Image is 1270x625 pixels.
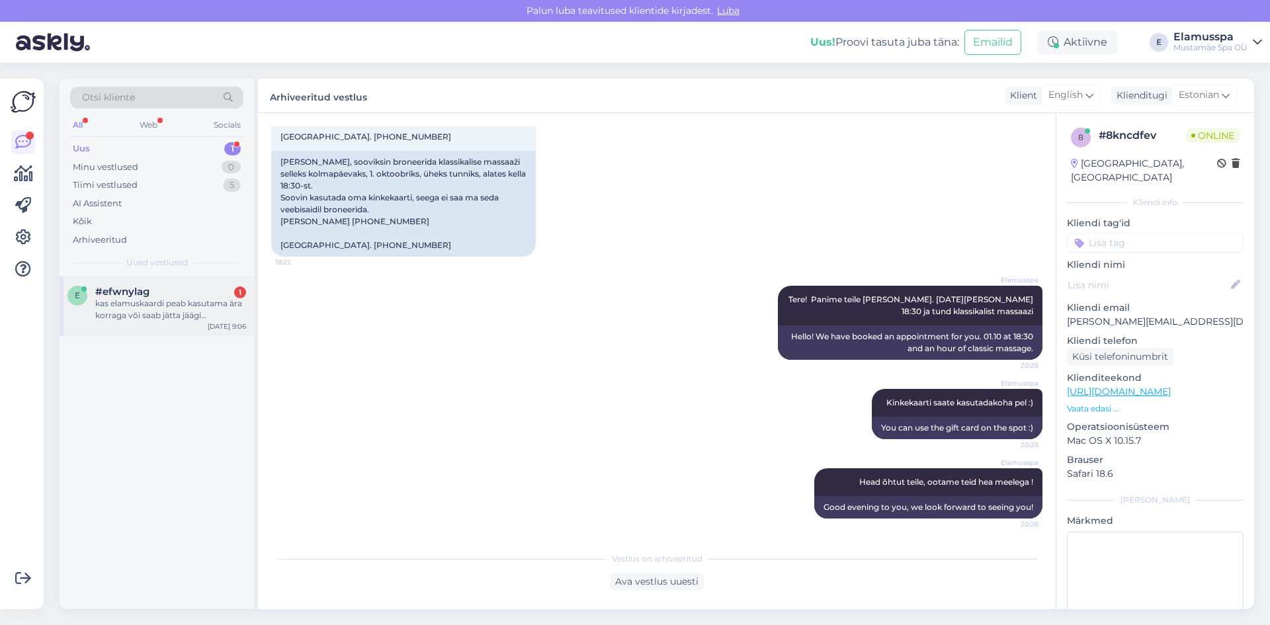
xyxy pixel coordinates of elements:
[788,294,1035,316] span: Tere! Panime teile [PERSON_NAME]. [DATE][PERSON_NAME] 18:30 ja tund klassikalist massaazi
[810,36,835,48] b: Uus!
[75,290,80,300] span: e
[275,257,325,267] span: 18:22
[224,142,241,155] div: 1
[82,91,135,104] span: Otsi kliente
[95,298,246,321] div: kas elamuskaardi peab kasutama ära korraga või saab jätta jäägi [PERSON_NAME] hiljem kasutada?
[270,87,367,104] label: Arhiveeritud vestlus
[1067,371,1244,385] p: Klienditeekond
[989,519,1038,529] span: 20:26
[1067,403,1244,415] p: Vaata edasi ...
[1186,128,1240,143] span: Online
[859,477,1033,487] span: Head õhtut teile, ootame teid hea meelega !
[810,34,959,50] div: Proovi tasuta juba täna:
[1099,128,1186,144] div: # 8kncdfev
[70,116,85,134] div: All
[1179,88,1219,103] span: Estonian
[1067,348,1173,366] div: Küsi telefoninumbrit
[1067,434,1244,448] p: Mac OS X 10.15.7
[73,179,138,192] div: Tiimi vestlused
[11,89,36,114] img: Askly Logo
[1067,315,1244,329] p: [PERSON_NAME][EMAIL_ADDRESS][DOMAIN_NAME]
[989,275,1038,285] span: Elamusspa
[222,161,241,174] div: 0
[1078,132,1083,142] span: 8
[73,233,127,247] div: Arhiveeritud
[1067,196,1244,208] div: Kliendi info
[989,378,1038,388] span: Elamusspa
[73,215,92,228] div: Kõik
[989,360,1038,370] span: 20:25
[989,440,1038,450] span: 20:25
[73,161,138,174] div: Minu vestlused
[1067,216,1244,230] p: Kliendi tag'id
[1037,30,1118,54] div: Aktiivne
[872,417,1042,439] div: You can use the gift card on the spot :)
[1067,467,1244,481] p: Safari 18.6
[1067,258,1244,272] p: Kliendi nimi
[223,179,241,192] div: 5
[208,321,246,331] div: [DATE] 9:06
[1068,278,1228,292] input: Lisa nimi
[713,5,743,17] span: Luba
[1173,42,1248,53] div: Mustamäe Spa OÜ
[814,496,1042,519] div: Good evening to you, we look forward to seeing you!
[964,30,1021,55] button: Emailid
[1067,420,1244,434] p: Operatsioonisüsteem
[1067,334,1244,348] p: Kliendi telefon
[1067,494,1244,506] div: [PERSON_NAME]
[989,458,1038,468] span: Elamusspa
[886,397,1033,407] span: Kinkekaarti saate kasutadakoha pel :)
[1173,32,1248,42] div: Elamusspa
[95,286,149,298] span: #efwnylag
[1067,233,1244,253] input: Lisa tag
[1067,514,1244,528] p: Märkmed
[1067,301,1244,315] p: Kliendi email
[1067,386,1171,397] a: [URL][DOMAIN_NAME]
[137,116,160,134] div: Web
[1071,157,1217,185] div: [GEOGRAPHIC_DATA], [GEOGRAPHIC_DATA]
[73,142,90,155] div: Uus
[1111,89,1167,103] div: Klienditugi
[610,573,704,591] div: Ava vestlus uuesti
[271,151,536,257] div: [PERSON_NAME], sooviksin broneerida klassikalise massaaži selleks kolmapäevaks, 1. oktoobriks, üh...
[1005,89,1037,103] div: Klient
[73,197,122,210] div: AI Assistent
[612,553,702,565] span: Vestlus on arhiveeritud
[1173,32,1262,53] a: ElamusspaMustamäe Spa OÜ
[126,257,188,269] span: Uued vestlused
[234,286,246,298] div: 1
[211,116,243,134] div: Socials
[1067,453,1244,467] p: Brauser
[778,325,1042,360] div: Hello! We have booked an appointment for you. 01.10 at 18:30 and an hour of classic massage.
[1150,33,1168,52] div: E
[1048,88,1083,103] span: English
